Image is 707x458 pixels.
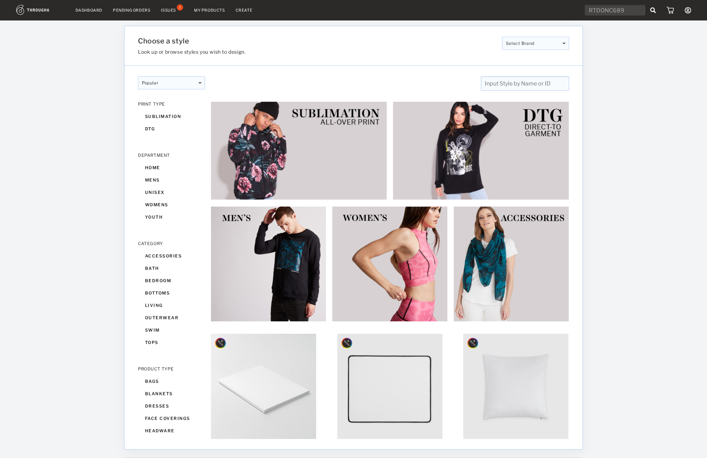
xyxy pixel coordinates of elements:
[138,110,205,123] div: sublimation
[138,262,205,274] div: bath
[463,334,568,439] img: f149d950-f4e7-40c6-a979-2b1a75e1a9ab.jpg
[138,101,205,107] div: PRINT TYPE
[138,198,205,211] div: womens
[138,174,205,186] div: mens
[16,5,65,15] img: logo.1c10ca64.svg
[138,299,205,311] div: living
[161,8,176,13] div: Issues
[502,37,569,50] div: Select Brand
[138,211,205,223] div: youth
[211,334,316,439] img: 1fa8e006-6941-476b-bb22-b0855551c3f9.jpg
[138,400,205,412] div: dresses
[138,412,205,424] div: face coverings
[467,337,479,349] img: style_designer_badgeMockup.svg
[138,76,205,89] div: popular
[453,206,569,322] img: 1a4a84dd-fa74-4cbf-a7e7-fd3c0281d19c.jpg
[393,101,569,200] img: 2e253fe2-a06e-4c8d-8f72-5695abdd75b9.jpg
[236,8,253,13] a: Create
[138,311,205,324] div: outerwear
[585,5,645,16] input: Search Order #
[113,8,150,13] a: Pending Orders
[138,424,205,437] div: headware
[138,153,205,158] div: DEPARTMENT
[332,206,448,322] img: b885dc43-4427-4fb9-87dd-0f776fe79185.jpg
[138,186,205,198] div: unisex
[138,387,205,400] div: blankets
[138,123,205,135] div: dtg
[481,76,569,91] input: Input Style by Name or ID
[214,337,226,349] img: style_designer_badgeMockup.svg
[138,324,205,336] div: swim
[75,8,102,13] a: Dashboard
[211,101,387,200] img: 6ec95eaf-68e2-44b2-82ac-2cbc46e75c33.jpg
[666,7,674,14] img: icon_cart.dab5cea1.svg
[161,7,183,13] a: Issues2
[138,336,205,349] div: tops
[138,250,205,262] div: accessories
[341,337,353,349] img: style_designer_badgeMockup.svg
[138,161,205,174] div: home
[138,287,205,299] div: bottoms
[194,8,225,13] a: My Products
[211,206,326,322] img: 0ffe952d-58dc-476c-8a0e-7eab160e7a7d.jpg
[138,241,205,246] div: CATEGORY
[337,334,442,439] img: b8ce8492-3d09-4f72-be8c-db12bdd0b485.jpg
[138,37,496,45] h1: Choose a style
[138,375,205,387] div: bags
[138,274,205,287] div: bedroom
[138,437,205,449] div: hoodies
[138,366,205,371] div: PRODUCT TYPE
[177,4,183,11] div: 2
[138,49,496,55] h3: Look up or browse styles you wish to design.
